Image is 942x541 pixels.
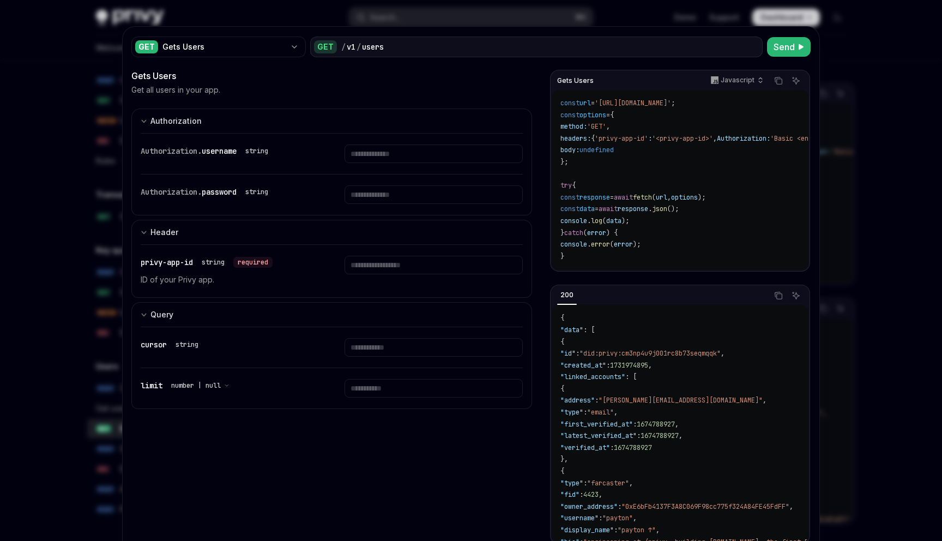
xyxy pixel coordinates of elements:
[721,349,724,358] span: ,
[648,134,652,143] span: :
[774,40,795,53] span: Send
[606,229,618,237] span: ) {
[583,490,599,499] span: 4423
[131,69,532,82] div: Gets Users
[141,256,273,269] div: privy-app-id
[162,41,286,52] div: Gets Users
[171,380,230,391] button: number | null
[629,479,633,488] span: ,
[347,41,355,52] div: v1
[560,408,583,417] span: "type"
[599,205,618,213] span: await
[599,514,602,522] span: :
[599,490,602,499] span: ,
[131,302,532,327] button: Expand input section
[591,240,610,249] span: error
[633,193,652,202] span: fetch
[618,502,621,511] span: :
[679,431,683,440] span: ,
[560,338,564,346] span: {
[648,205,652,213] span: .
[560,193,579,202] span: const
[656,526,660,534] span: ,
[560,252,564,261] span: }
[770,134,858,143] span: 'Basic <encoded-value>'
[579,349,721,358] span: "did:privy:cm3np4u9j001rc8b73seqmqqk"
[560,326,583,334] span: "data"
[763,396,766,405] span: ,
[667,205,679,213] span: ();
[150,115,202,128] div: Authorization
[587,408,614,417] span: "email"
[341,41,346,52] div: /
[579,99,591,107] span: url
[595,99,671,107] span: '[URL][DOMAIN_NAME]'
[675,420,679,429] span: ,
[560,467,564,476] span: {
[560,431,637,440] span: "latest_verified_at"
[614,526,618,534] span: :
[698,193,705,202] span: );
[560,502,618,511] span: "owner_address"
[606,361,610,370] span: :
[606,122,610,131] span: ,
[614,240,633,249] span: error
[595,396,599,405] span: :
[560,122,587,131] span: method:
[560,181,572,190] span: try
[150,308,173,321] div: Query
[621,217,629,225] span: );
[345,256,522,274] input: Enter privy-app-id
[587,229,606,237] span: error
[618,205,648,213] span: response
[579,193,610,202] span: response
[652,205,667,213] span: json
[671,99,675,107] span: ;
[560,526,614,534] span: "display_name"
[583,479,587,488] span: :
[621,502,789,511] span: "0xE6bFb4137F3A8C069F98cc775f324A84FE45FdFF"
[789,74,803,88] button: Ask AI
[560,229,564,237] span: }
[671,193,698,202] span: options
[357,41,361,52] div: /
[606,217,621,225] span: data
[717,134,770,143] span: Authorization:
[610,111,614,119] span: {
[560,205,579,213] span: const
[557,288,577,302] div: 200
[591,99,595,107] span: =
[576,349,579,358] span: :
[560,384,564,393] span: {
[345,379,522,398] input: Enter limit
[141,145,273,158] div: Authorization.username
[610,443,614,452] span: :
[345,145,522,163] input: Enter username
[560,240,587,249] span: console
[610,240,614,249] span: (
[767,37,811,57] button: Send
[606,111,610,119] span: =
[602,514,633,522] span: "payton"
[314,40,337,53] div: GET
[560,158,568,166] span: };
[135,40,158,53] div: GET
[131,35,306,58] button: GETGets Users
[233,257,273,268] div: required
[560,443,610,452] span: "verified_at"
[560,217,587,225] span: console
[362,41,384,52] div: users
[579,205,595,213] span: data
[652,134,713,143] span: '<privy-app-id>'
[652,193,656,202] span: (
[633,240,641,249] span: );
[345,338,522,357] input: Enter cursor
[141,187,202,197] span: Authorization.
[610,361,648,370] span: 1731974895
[560,372,625,381] span: "linked_accounts"
[560,420,633,429] span: "first_verified_at"
[599,396,763,405] span: "[PERSON_NAME][EMAIL_ADDRESS][DOMAIN_NAME]"
[771,74,786,88] button: Copy the contents from the code block
[667,193,671,202] span: ,
[614,193,633,202] span: await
